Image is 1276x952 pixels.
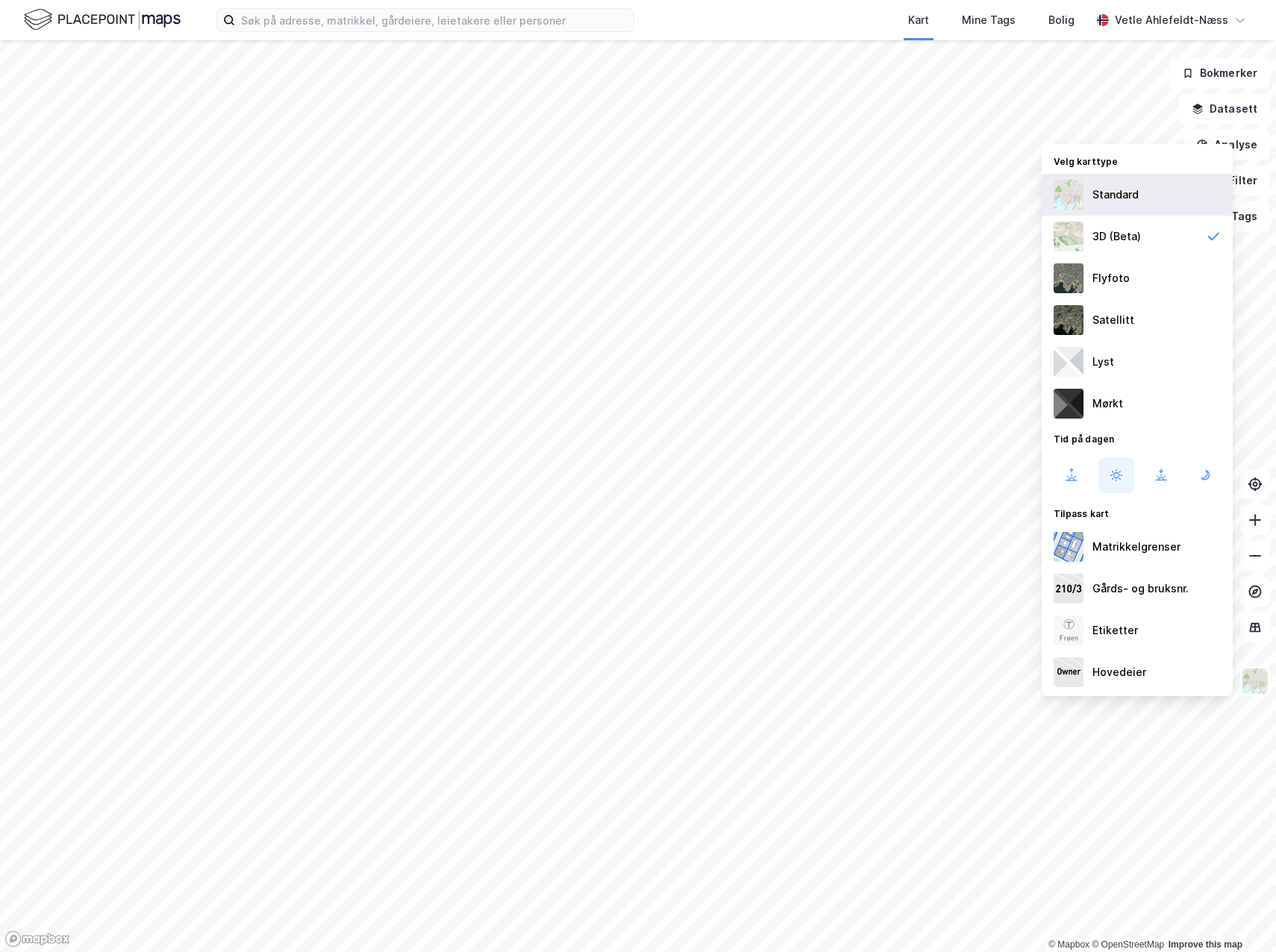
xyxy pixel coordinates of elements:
div: Tilpass kart [1042,499,1233,526]
img: nCdM7BzjoCAAAAAElFTkSuQmCC [1054,389,1083,419]
div: Tid på dagen [1042,425,1233,451]
div: Flyfoto [1092,269,1130,287]
div: Bolig [1048,11,1075,29]
div: Standard [1092,186,1139,204]
button: Bokmerker [1169,58,1270,88]
img: Z [1241,667,1269,695]
div: Mine Tags [962,11,1016,29]
img: cadastreKeys.547ab17ec502f5a4ef2b.jpeg [1054,574,1083,604]
img: luj3wr1y2y3+OchiMxRmMxRlscgabnMEmZ7DJGWxyBpucwSZnsMkZbHIGm5zBJmewyRlscgabnMEmZ7DJGWxyBpucwSZnsMkZ... [1054,347,1083,377]
a: Mapbox [1048,939,1089,950]
div: Hovedeier [1092,663,1146,681]
img: logo.f888ab2527a4732fd821a326f86c7f29.svg [24,7,181,33]
img: Z [1054,616,1083,645]
div: Lyst [1092,353,1114,371]
img: majorOwner.b5e170eddb5c04bfeeff.jpeg [1054,657,1083,687]
button: Filter [1198,166,1270,195]
div: Etiketter [1092,621,1138,639]
div: Kontrollprogram for chat [1201,880,1276,952]
button: Datasett [1179,94,1270,124]
div: Velg karttype [1042,147,1233,174]
div: Vetle Ahlefeldt-Næss [1115,11,1228,29]
div: Matrikkelgrenser [1092,538,1180,556]
button: Analyse [1183,130,1270,160]
input: Søk på adresse, matrikkel, gårdeiere, leietakere eller personer [235,9,634,31]
img: cadastreBorders.cfe08de4b5ddd52a10de.jpeg [1054,532,1083,562]
img: Z [1054,263,1083,293]
button: Tags [1201,201,1270,231]
a: Mapbox homepage [4,930,70,948]
div: Mørkt [1092,395,1123,413]
div: Satellitt [1092,311,1134,329]
a: OpenStreetMap [1092,939,1164,950]
iframe: Chat Widget [1201,880,1276,952]
div: Kart [908,11,929,29]
img: Z [1054,180,1083,210]
img: 9k= [1054,305,1083,335]
div: Gårds- og bruksnr. [1092,580,1189,598]
img: Z [1054,222,1083,251]
div: 3D (Beta) [1092,228,1141,245]
a: Improve this map [1169,939,1242,950]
